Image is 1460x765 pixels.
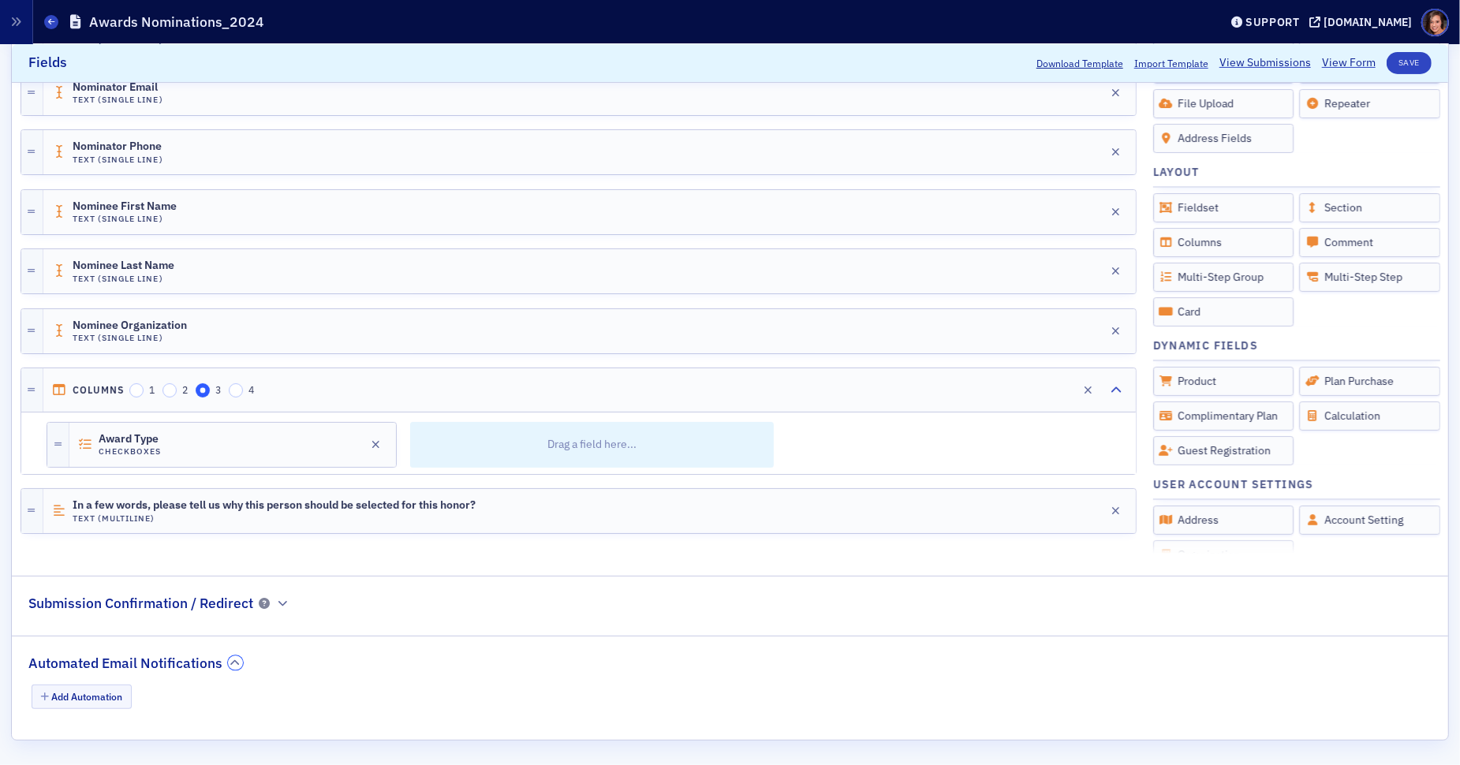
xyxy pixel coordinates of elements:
span: 3 [215,383,221,396]
div: Address Fields [1153,124,1294,153]
h4: Layout [1153,164,1200,181]
span: Award Type [99,432,187,445]
h4: Text (Single Line) [73,273,174,283]
div: File Upload [1153,89,1294,118]
h4: Columns [73,384,125,396]
button: Save [1387,52,1432,74]
button: Add Automation [32,685,133,709]
div: Account Setting [1299,506,1440,535]
h4: Text (Single Line) [73,214,177,224]
input: 2 [162,383,177,397]
h4: Text (Single Line) [73,154,163,164]
h4: User Account Settings [1153,476,1314,493]
h4: Text (Multiline) [73,513,476,523]
span: Nominee Last Name [73,259,174,272]
div: Comment [1299,228,1440,257]
div: Multi-Step Group [1153,263,1294,292]
span: In a few words, please tell us why this person should be selected for this honor? [73,499,476,512]
span: Nominee First Name [73,200,177,212]
div: Fieldset [1153,193,1294,222]
div: Repeater [1299,89,1440,118]
div: Address [1153,506,1294,535]
span: Nominee Organization [73,319,187,331]
div: [DOMAIN_NAME] [1324,15,1412,29]
span: Profile [1421,9,1449,36]
span: Import Template [1134,56,1208,70]
h2: Fields [28,53,67,73]
h4: Checkboxes [99,446,187,457]
input: 4 [229,383,243,397]
span: 4 [248,383,254,396]
button: Download Template [1036,56,1123,70]
h4: Text (Single Line) [73,95,163,105]
input: 1 [129,383,144,397]
h4: Text (Single Line) [73,333,187,343]
div: Calculation [1299,401,1440,431]
div: Complimentary Plan [1153,401,1294,431]
h4: Dynamic Fields [1153,338,1259,354]
div: Organization [1153,540,1294,569]
a: View Submissions [1219,55,1311,72]
div: Card [1153,297,1294,327]
span: 2 [182,383,188,396]
div: Guest Registration [1153,436,1294,465]
a: View Form [1322,55,1376,72]
div: Plan Purchase [1299,367,1440,396]
h1: Awards Nominations_2024 [89,13,264,32]
div: Multi-Step Step [1299,263,1440,292]
span: Nominator Email [73,80,161,93]
p: Drag a field here... [416,422,768,468]
h2: Automated Email Notifications [28,653,222,674]
div: Support [1245,15,1300,29]
div: Section [1299,193,1440,222]
span: Nominator Phone [73,140,162,153]
input: 3 [196,383,210,397]
button: [DOMAIN_NAME] [1309,17,1417,28]
h2: Submission Confirmation / Redirect [28,593,253,614]
span: 1 [149,383,155,396]
div: Columns [1153,228,1294,257]
div: Product [1153,367,1294,396]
